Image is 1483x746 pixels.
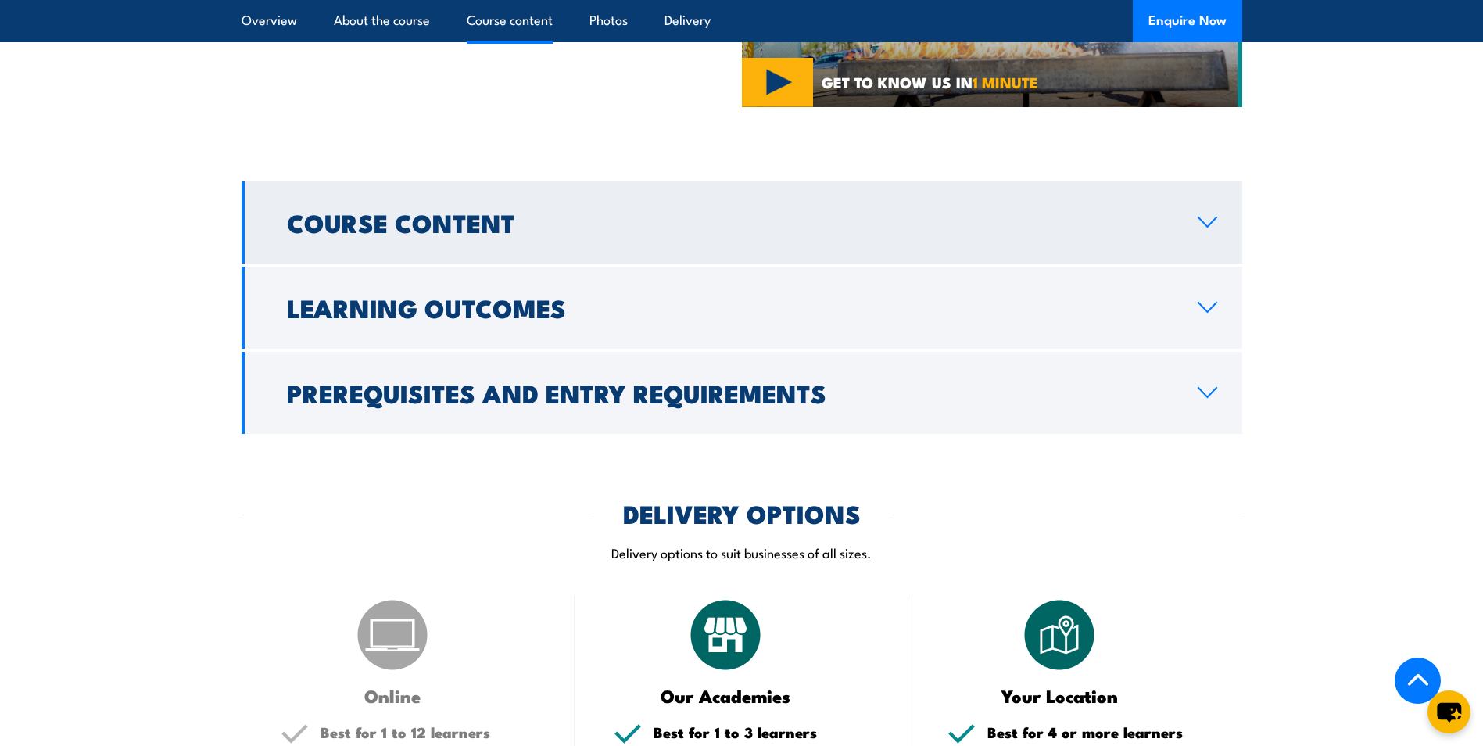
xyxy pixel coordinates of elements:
[623,502,861,524] h2: DELIVERY OPTIONS
[287,296,1173,318] h2: Learning Outcomes
[654,725,869,740] h5: Best for 1 to 3 learners
[822,75,1038,89] span: GET TO KNOW US IN
[242,267,1242,349] a: Learning Outcomes
[242,543,1242,561] p: Delivery options to suit businesses of all sizes.
[614,687,838,705] h3: Our Academies
[1427,690,1470,733] button: chat-button
[987,725,1203,740] h5: Best for 4 or more learners
[947,687,1172,705] h3: Your Location
[287,211,1173,233] h2: Course Content
[321,725,536,740] h5: Best for 1 to 12 learners
[973,70,1038,93] strong: 1 MINUTE
[242,181,1242,264] a: Course Content
[287,382,1173,403] h2: Prerequisites and Entry Requirements
[281,687,505,705] h3: Online
[242,352,1242,434] a: Prerequisites and Entry Requirements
